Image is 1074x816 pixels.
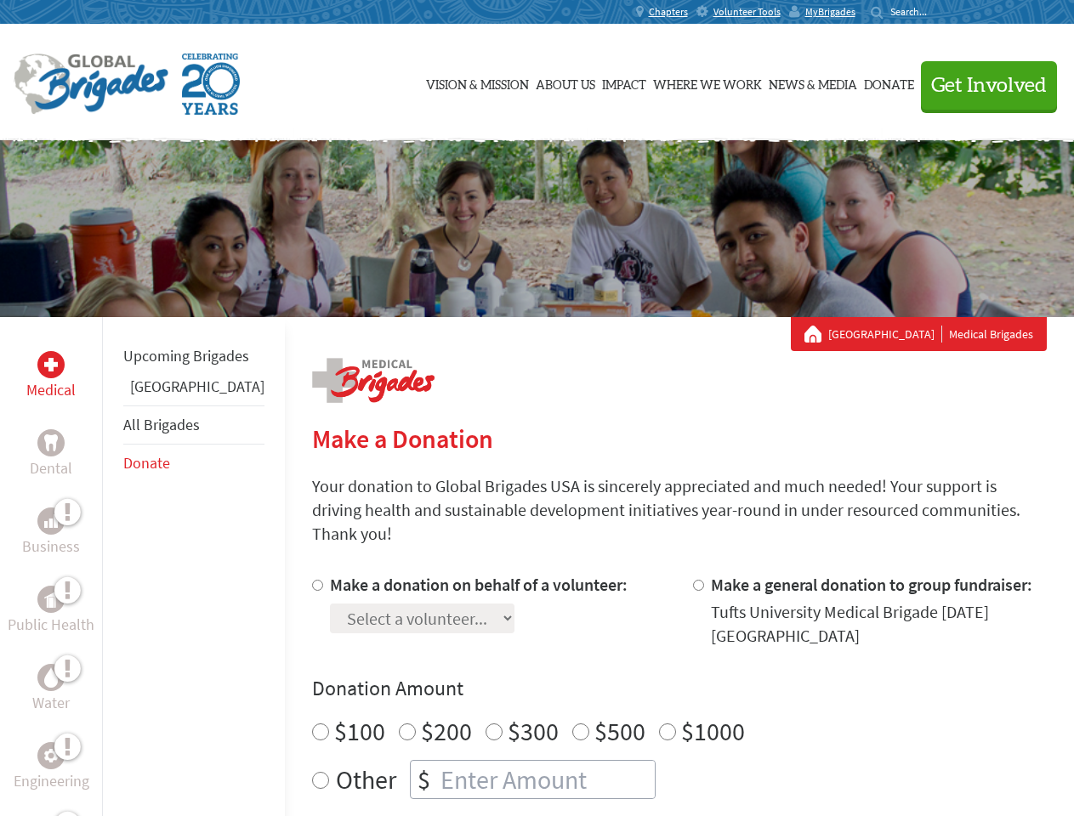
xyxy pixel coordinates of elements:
span: MyBrigades [805,5,855,19]
input: Search... [890,5,939,18]
input: Enter Amount [437,761,655,798]
img: Public Health [44,591,58,608]
label: $200 [421,715,472,747]
li: Donate [123,445,264,482]
a: MedicalMedical [26,351,76,402]
p: Dental [30,456,72,480]
p: Engineering [14,769,89,793]
a: Where We Work [653,40,762,125]
a: Donate [864,40,914,125]
span: Volunteer Tools [713,5,781,19]
label: $500 [594,715,645,747]
div: Water [37,664,65,691]
span: Get Involved [931,76,1047,96]
p: Public Health [8,613,94,637]
li: Upcoming Brigades [123,337,264,375]
div: Engineering [37,742,65,769]
button: Get Involved [921,61,1057,110]
li: Belize [123,375,264,405]
a: Upcoming Brigades [123,346,249,365]
a: Public HealthPublic Health [8,586,94,637]
a: DentalDental [30,429,72,480]
label: $100 [334,715,385,747]
div: Public Health [37,586,65,613]
li: All Brigades [123,405,264,445]
a: WaterWater [32,664,70,715]
a: About Us [536,40,595,125]
a: Donate [123,453,170,473]
label: $300 [508,715,559,747]
a: EngineeringEngineering [14,742,89,793]
img: Dental [44,434,58,450]
a: [GEOGRAPHIC_DATA] [828,326,942,343]
a: News & Media [769,40,857,125]
p: Water [32,691,70,715]
img: Business [44,514,58,528]
h4: Donation Amount [312,675,1047,702]
img: Global Brigades Logo [14,54,168,115]
img: Global Brigades Celebrating 20 Years [182,54,240,115]
span: Chapters [649,5,688,19]
img: Engineering [44,749,58,762]
h2: Make a Donation [312,423,1047,454]
a: BusinessBusiness [22,507,80,558]
div: Medical Brigades [804,326,1033,343]
img: Medical [44,358,58,371]
div: Business [37,507,65,535]
label: $1000 [681,715,745,747]
img: logo-medical.png [312,358,435,403]
p: Medical [26,378,76,402]
label: Make a donation on behalf of a volunteer: [330,574,628,595]
label: Other [336,760,396,799]
p: Business [22,535,80,558]
a: All Brigades [123,415,200,434]
a: [GEOGRAPHIC_DATA] [130,377,264,396]
a: Vision & Mission [426,40,529,125]
div: Medical [37,351,65,378]
div: $ [411,761,437,798]
p: Your donation to Global Brigades USA is sincerely appreciated and much needed! Your support is dr... [312,474,1047,546]
a: Impact [602,40,646,125]
label: Make a general donation to group fundraiser: [711,574,1032,595]
img: Water [44,667,58,687]
div: Tufts University Medical Brigade [DATE] [GEOGRAPHIC_DATA] [711,600,1047,648]
div: Dental [37,429,65,456]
